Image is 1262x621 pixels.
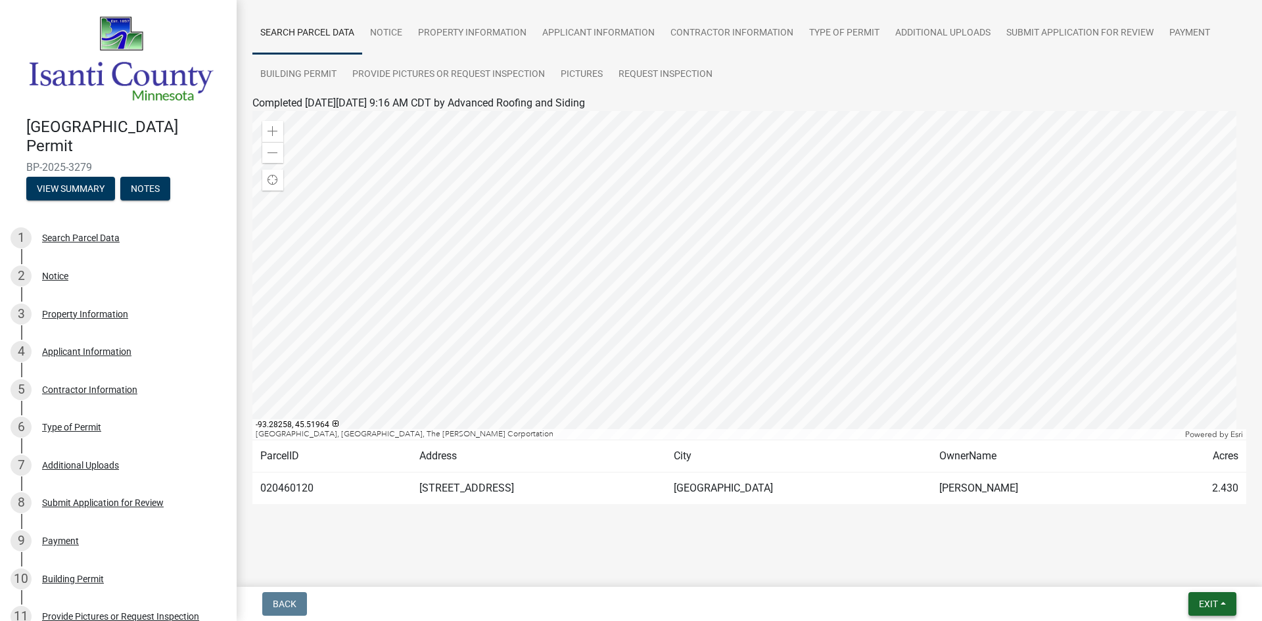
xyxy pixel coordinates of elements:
[410,12,534,55] a: Property Information
[411,472,666,505] td: [STREET_ADDRESS]
[1149,440,1246,472] td: Acres
[273,599,296,609] span: Back
[553,54,611,96] a: Pictures
[42,423,101,432] div: Type of Permit
[26,14,216,104] img: Isanti County, Minnesota
[801,12,887,55] a: Type of Permit
[42,574,104,584] div: Building Permit
[252,472,411,505] td: 020460120
[11,265,32,287] div: 2
[262,170,283,191] div: Find my location
[344,54,553,96] a: Provide Pictures or Request Inspection
[11,341,32,362] div: 4
[611,54,720,96] a: Request Inspection
[262,592,307,616] button: Back
[42,461,119,470] div: Additional Uploads
[11,227,32,248] div: 1
[42,233,120,242] div: Search Parcel Data
[1199,599,1218,609] span: Exit
[1182,429,1246,440] div: Powered by
[11,530,32,551] div: 9
[11,379,32,400] div: 5
[11,455,32,476] div: 7
[26,184,115,195] wm-modal-confirm: Summary
[42,310,128,319] div: Property Information
[666,472,931,505] td: [GEOGRAPHIC_DATA]
[42,612,199,621] div: Provide Pictures or Request Inspection
[411,440,666,472] td: Address
[252,54,344,96] a: Building Permit
[252,440,411,472] td: ParcelID
[262,142,283,163] div: Zoom out
[931,472,1150,505] td: [PERSON_NAME]
[1230,430,1243,439] a: Esri
[42,271,68,281] div: Notice
[120,177,170,200] button: Notes
[26,161,210,173] span: BP-2025-3279
[42,498,164,507] div: Submit Application for Review
[11,492,32,513] div: 8
[42,347,131,356] div: Applicant Information
[931,440,1150,472] td: OwnerName
[998,12,1161,55] a: Submit Application for Review
[666,440,931,472] td: City
[26,118,226,156] h4: [GEOGRAPHIC_DATA] Permit
[26,177,115,200] button: View Summary
[1188,592,1236,616] button: Exit
[42,536,79,545] div: Payment
[1161,12,1218,55] a: Payment
[42,385,137,394] div: Contractor Information
[11,304,32,325] div: 3
[120,184,170,195] wm-modal-confirm: Notes
[262,121,283,142] div: Zoom in
[252,12,362,55] a: Search Parcel Data
[1149,472,1246,505] td: 2.430
[663,12,801,55] a: Contractor Information
[252,429,1182,440] div: [GEOGRAPHIC_DATA], [GEOGRAPHIC_DATA], The [PERSON_NAME] Corportation
[11,568,32,589] div: 10
[534,12,663,55] a: Applicant Information
[362,12,410,55] a: Notice
[252,97,585,109] span: Completed [DATE][DATE] 9:16 AM CDT by Advanced Roofing and Siding
[887,12,998,55] a: Additional Uploads
[11,417,32,438] div: 6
